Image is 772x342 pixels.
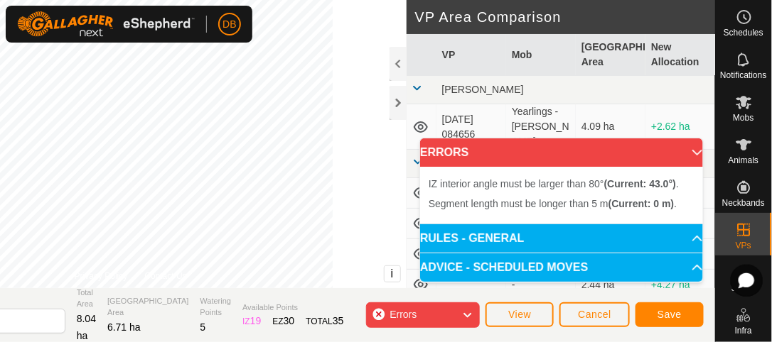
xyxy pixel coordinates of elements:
button: Save [636,302,704,327]
td: 2.44 ha [576,270,645,300]
img: Gallagher Logo [17,11,195,37]
a: Privacy Policy [75,270,128,282]
th: [GEOGRAPHIC_DATA] Area [576,34,645,76]
button: View [486,302,554,327]
td: +4.27 ha [645,270,715,300]
a: Contact Us [144,270,186,282]
span: [GEOGRAPHIC_DATA] Area [107,295,189,319]
span: [PERSON_NAME] [442,84,524,95]
p-accordion-header: ERRORS [420,138,703,167]
span: Mobs [734,114,754,122]
div: - [512,277,570,292]
h2: VP Area Comparison [415,9,715,26]
th: Mob [506,34,576,76]
span: IZ interior angle must be larger than 80° . [429,178,679,189]
b: (Current: 0 m) [609,198,675,209]
button: i [385,266,400,282]
span: Segment length must be longer than 5 m . [429,198,677,209]
span: VPs [736,241,751,250]
div: IZ [242,314,261,329]
b: (Current: 43.0°) [604,178,676,189]
span: ADVICE - SCHEDULED MOVES [420,262,588,273]
div: Yearlings - [PERSON_NAME]'s [512,104,570,149]
span: i [390,267,393,280]
span: 5 [200,321,206,333]
p-accordion-header: ADVICE - SCHEDULED MOVES [420,253,703,282]
span: DB [223,17,236,32]
span: 8.04 ha [77,313,96,341]
div: TOTAL [306,314,343,329]
p-accordion-content: ERRORS [420,167,703,224]
span: Cancel [578,309,611,320]
span: Animals [729,156,759,165]
div: EZ [272,314,294,329]
span: ERRORS [420,147,468,158]
button: Cancel [559,302,630,327]
span: Available Points [242,302,343,314]
span: Schedules [724,28,763,37]
span: Save [658,309,682,320]
span: RULES - GENERAL [420,233,525,244]
span: Neckbands [722,199,765,207]
td: [DATE] 075241 [436,270,506,300]
span: Total Area [77,287,96,310]
p-accordion-header: RULES - GENERAL [420,224,703,253]
th: VP [436,34,506,76]
span: Notifications [721,71,767,79]
span: Watering Points [200,295,232,319]
span: View [508,309,531,320]
th: New Allocation [645,34,715,76]
td: +2.62 ha [645,104,715,150]
span: 6.71 ha [107,321,141,333]
span: 35 [333,315,344,326]
span: Errors [390,309,417,320]
span: 19 [250,315,262,326]
td: 4.09 ha [576,104,645,150]
span: Infra [735,326,752,335]
td: [DATE] 084656 [436,104,506,150]
span: 30 [284,315,295,326]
